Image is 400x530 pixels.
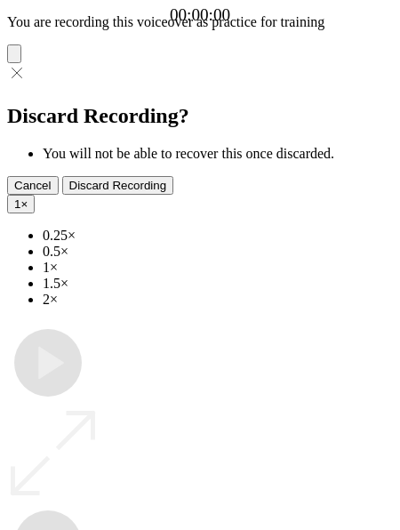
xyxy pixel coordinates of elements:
li: 1.5× [43,276,393,292]
li: 0.25× [43,228,393,244]
span: 1 [14,197,20,211]
li: 1× [43,260,393,276]
li: 0.5× [43,244,393,260]
p: You are recording this voiceover as practice for training [7,14,393,30]
button: Discard Recording [62,176,174,195]
h2: Discard Recording? [7,104,393,128]
a: 00:00:00 [170,5,230,25]
button: Cancel [7,176,59,195]
li: You will not be able to recover this once discarded. [43,146,393,162]
li: 2× [43,292,393,308]
button: 1× [7,195,35,213]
